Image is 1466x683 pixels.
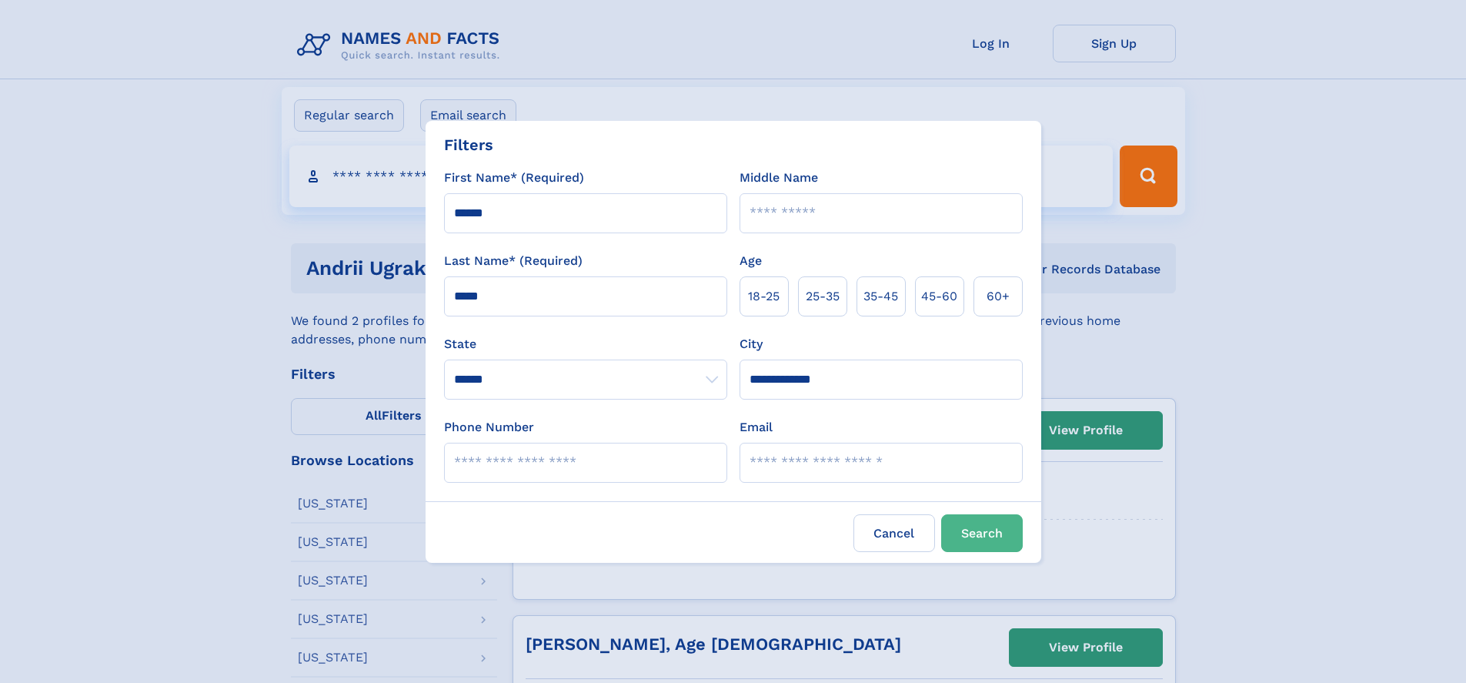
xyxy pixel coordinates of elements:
[806,287,840,306] span: 25‑35
[444,133,493,156] div: Filters
[921,287,957,306] span: 45‑60
[941,514,1023,552] button: Search
[740,252,762,270] label: Age
[748,287,780,306] span: 18‑25
[444,418,534,437] label: Phone Number
[740,335,763,353] label: City
[987,287,1010,306] span: 60+
[863,287,898,306] span: 35‑45
[853,514,935,552] label: Cancel
[740,169,818,187] label: Middle Name
[444,169,584,187] label: First Name* (Required)
[444,335,727,353] label: State
[740,418,773,437] label: Email
[444,252,583,270] label: Last Name* (Required)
